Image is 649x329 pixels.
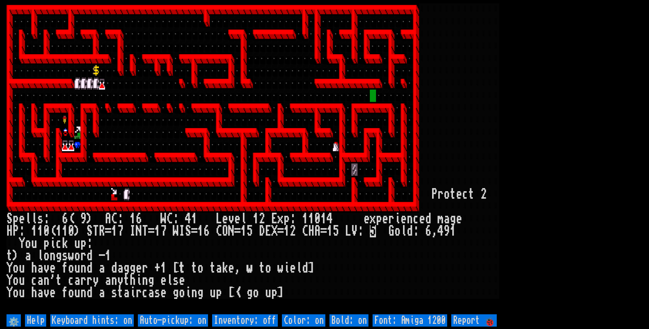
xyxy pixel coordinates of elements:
[13,250,19,262] div: )
[74,237,80,250] div: u
[308,225,314,237] div: H
[37,213,43,225] div: s
[302,213,308,225] div: 1
[130,262,136,274] div: g
[130,287,136,299] div: i
[50,237,56,250] div: i
[37,250,43,262] div: l
[413,225,419,237] div: :
[419,213,425,225] div: e
[56,250,62,262] div: g
[438,188,444,200] div: r
[25,314,46,327] input: Help
[111,225,117,237] div: 1
[74,262,80,274] div: u
[142,287,148,299] div: c
[80,287,87,299] div: n
[124,274,130,287] div: t
[56,225,62,237] div: 1
[130,213,136,225] div: 1
[43,287,50,299] div: v
[259,213,265,225] div: 2
[382,213,388,225] div: e
[284,262,290,274] div: i
[148,225,154,237] div: =
[111,274,117,287] div: n
[167,274,173,287] div: l
[450,188,456,200] div: t
[327,225,333,237] div: 1
[142,262,148,274] div: r
[31,287,37,299] div: h
[25,237,31,250] div: o
[302,225,308,237] div: C
[425,225,431,237] div: 6
[438,213,444,225] div: m
[111,262,117,274] div: d
[68,262,74,274] div: o
[277,262,284,274] div: w
[111,287,117,299] div: s
[68,274,74,287] div: c
[173,262,179,274] div: [
[154,262,160,274] div: +
[401,225,407,237] div: l
[50,287,56,299] div: e
[373,314,447,327] input: Font: Amiga 1200
[37,225,43,237] div: 1
[191,262,197,274] div: t
[216,287,222,299] div: p
[117,213,124,225] div: :
[87,213,93,225] div: )
[222,262,228,274] div: k
[370,225,376,237] mark: 5
[277,225,284,237] div: =
[50,250,56,262] div: n
[62,250,68,262] div: s
[216,225,222,237] div: C
[179,274,185,287] div: e
[148,274,154,287] div: g
[87,250,93,262] div: d
[50,274,56,287] div: '
[43,213,50,225] div: :
[50,225,56,237] div: (
[210,287,216,299] div: u
[62,225,68,237] div: 1
[62,262,68,274] div: f
[329,314,368,327] input: Bold: on
[87,225,93,237] div: S
[265,262,271,274] div: o
[31,213,37,225] div: l
[19,274,25,287] div: u
[364,213,370,225] div: e
[179,287,185,299] div: o
[401,213,407,225] div: e
[160,287,167,299] div: e
[160,274,167,287] div: e
[130,274,136,287] div: h
[431,225,438,237] div: ,
[99,225,105,237] div: R
[253,213,259,225] div: 1
[87,274,93,287] div: r
[31,274,37,287] div: c
[37,262,43,274] div: a
[191,287,197,299] div: n
[19,262,25,274] div: u
[376,213,382,225] div: p
[388,225,394,237] div: G
[456,188,462,200] div: e
[7,250,13,262] div: t
[173,274,179,287] div: s
[13,287,19,299] div: o
[314,213,321,225] div: 0
[160,225,167,237] div: 7
[13,213,19,225] div: p
[93,225,99,237] div: T
[191,225,197,237] div: =
[265,287,271,299] div: u
[68,213,74,225] div: (
[394,225,401,237] div: o
[456,213,462,225] div: e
